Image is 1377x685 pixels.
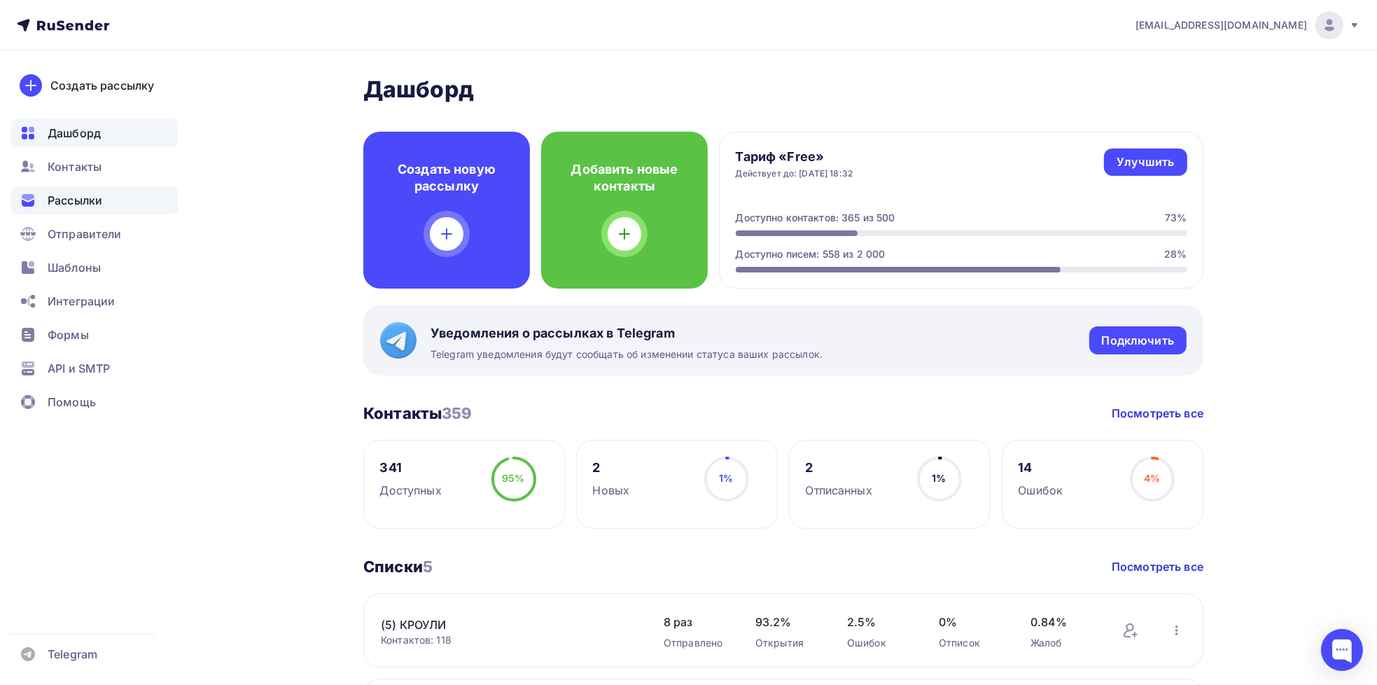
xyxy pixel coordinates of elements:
span: 0% [939,614,1002,630]
div: Отписанных [806,482,872,499]
span: Рассылки [48,192,102,209]
span: Отправители [48,226,122,242]
span: 1% [719,472,733,484]
span: 5 [423,558,433,576]
span: Telegram [48,646,97,663]
div: 2 [806,459,872,476]
span: Контакты [48,158,102,175]
span: Помощь [48,394,96,410]
span: API и SMTP [48,360,110,377]
a: Отправители [11,220,178,248]
span: [EMAIL_ADDRESS][DOMAIN_NAME] [1135,18,1307,32]
span: Интеграции [48,293,115,310]
span: 93.2% [755,614,819,630]
div: Контактов: 118 [381,633,636,647]
div: 2 [593,459,630,476]
span: 2.5% [847,614,911,630]
div: Отправлено [664,636,727,650]
span: 95% [502,472,524,484]
div: Доступных [380,482,442,499]
h3: Списки [363,557,433,576]
h4: Создать новую рассылку [386,161,508,195]
div: Доступно контактов: 365 из 500 [736,211,895,225]
div: Ошибок [1019,482,1063,499]
a: Контакты [11,153,178,181]
h3: Контакты [363,403,473,423]
div: Ошибок [847,636,911,650]
a: Дашборд [11,119,178,147]
span: Дашборд [48,125,101,141]
div: 28% [1164,247,1187,261]
div: Жалоб [1030,636,1094,650]
span: 0.84% [1030,614,1094,630]
div: Новых [593,482,630,499]
a: Посмотреть все [1112,405,1203,422]
span: Шаблоны [48,259,101,276]
span: Формы [48,326,89,343]
a: (5) КРОУЛИ [381,616,619,633]
span: Telegram уведомления будут сообщать об изменении статуса ваших рассылок. [431,347,823,361]
div: Отписок [939,636,1002,650]
a: [EMAIL_ADDRESS][DOMAIN_NAME] [1135,11,1360,39]
div: Действует до: [DATE] 18:32 [736,168,853,179]
div: 14 [1019,459,1063,476]
h4: Тариф «Free» [736,148,853,165]
div: Доступно писем: 558 из 2 000 [736,247,886,261]
div: Открытия [755,636,819,650]
span: 359 [442,404,472,422]
div: 73% [1165,211,1187,225]
span: 8 раз [664,614,727,630]
div: Подключить [1102,333,1174,349]
a: Шаблоны [11,254,178,282]
div: Создать рассылку [50,77,154,94]
div: 341 [380,459,442,476]
span: 4% [1144,472,1160,484]
a: Формы [11,321,178,349]
h2: Дашборд [363,76,1203,104]
a: Посмотреть все [1112,558,1203,575]
div: Улучшить [1117,154,1174,170]
span: 1% [932,472,946,484]
span: Уведомления о рассылках в Telegram [431,325,823,342]
a: Рассылки [11,186,178,214]
h4: Добавить новые контакты [564,161,685,195]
